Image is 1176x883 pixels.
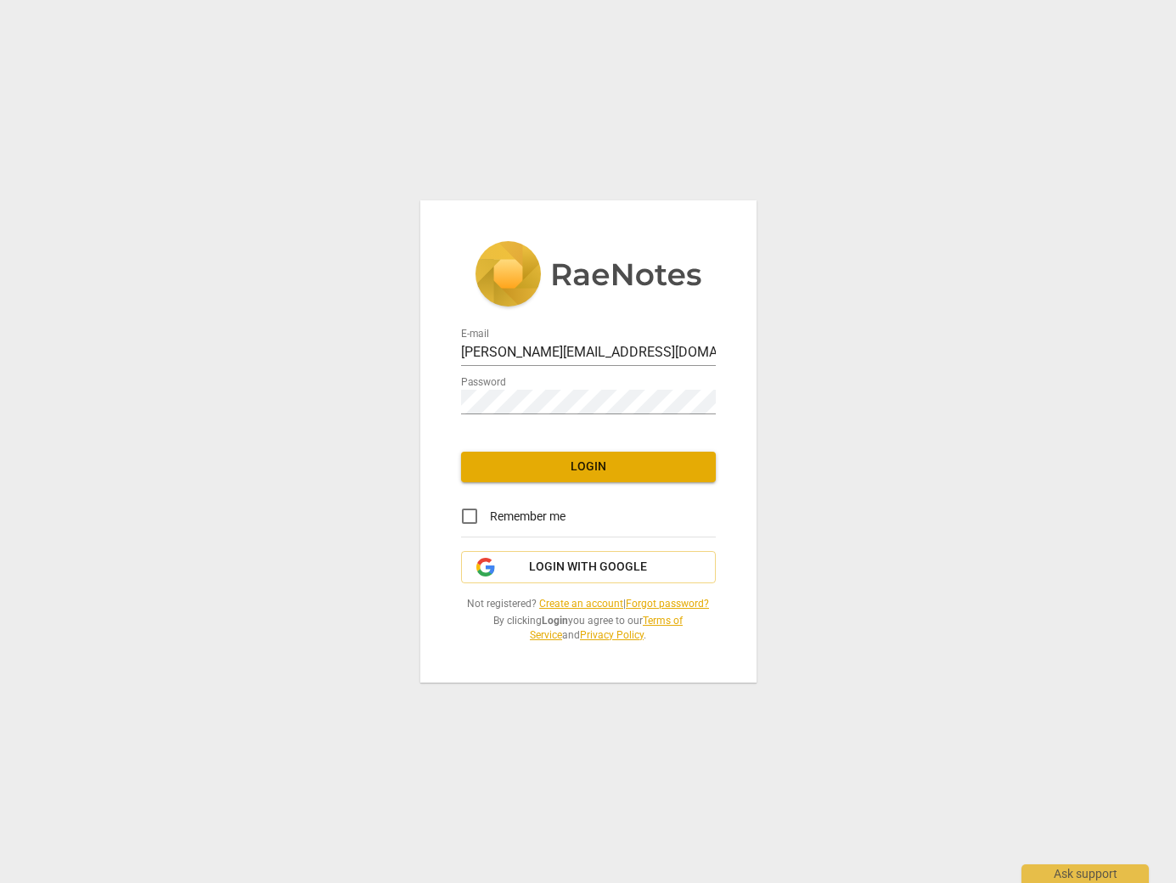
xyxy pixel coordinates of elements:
span: Remember me [490,508,565,526]
span: By clicking you agree to our and . [461,614,716,642]
label: Password [461,378,506,388]
span: Login [475,458,702,475]
a: Privacy Policy [580,629,644,641]
b: Login [542,615,568,627]
span: Not registered? | [461,597,716,611]
a: Terms of Service [530,615,683,641]
span: Login with Google [529,559,647,576]
a: Create an account [539,598,623,610]
button: Login with Google [461,551,716,583]
div: Ask support [1021,864,1149,883]
img: 5ac2273c67554f335776073100b6d88f.svg [475,241,702,311]
button: Login [461,452,716,482]
label: E-mail [461,329,489,340]
a: Forgot password? [626,598,709,610]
